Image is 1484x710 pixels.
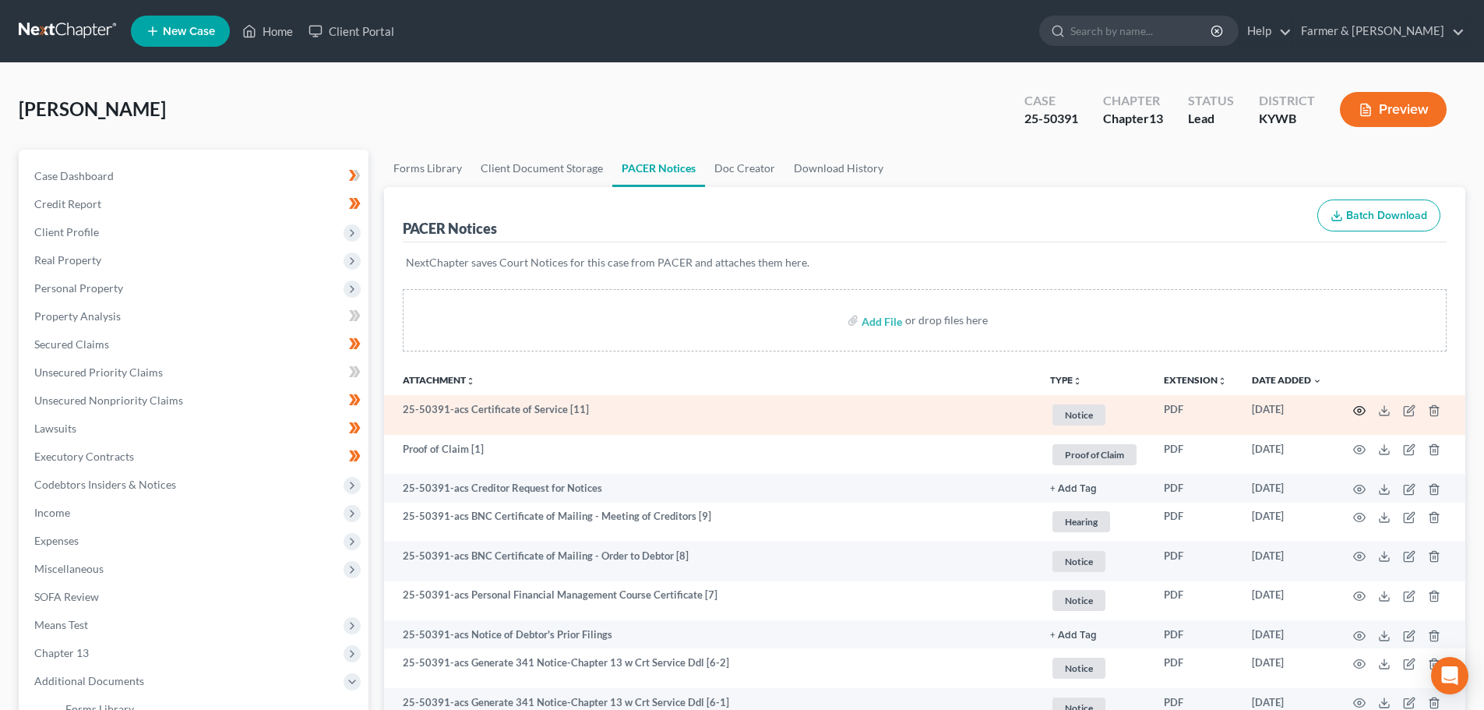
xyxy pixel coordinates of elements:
td: PDF [1151,542,1239,581]
a: + Add Tag [1050,481,1139,496]
a: Property Analysis [22,302,368,330]
a: Extensionunfold_more [1164,374,1227,386]
button: Batch Download [1317,200,1440,232]
a: Lawsuits [22,415,368,443]
td: 25-50391-acs BNC Certificate of Mailing - Meeting of Creditors [9] [384,503,1038,542]
a: Client Portal [301,17,402,45]
button: + Add Tag [1050,484,1097,494]
td: PDF [1151,581,1239,621]
i: unfold_more [1218,376,1227,386]
span: Chapter 13 [34,646,89,659]
a: Unsecured Priority Claims [22,359,368,387]
div: Status [1188,92,1234,110]
span: Notice [1052,658,1105,679]
a: Forms Library [384,150,471,187]
td: PDF [1151,395,1239,435]
td: 25-50391-acs BNC Certificate of Mailing - Order to Debtor [8] [384,542,1038,581]
td: 25-50391-acs Creditor Request for Notices [384,474,1038,502]
a: PACER Notices [612,150,705,187]
td: Proof of Claim [1] [384,435,1038,475]
td: [DATE] [1239,581,1334,621]
a: Notice [1050,588,1139,613]
i: unfold_more [466,376,475,386]
td: [DATE] [1239,648,1334,688]
span: Batch Download [1346,209,1427,222]
span: Hearing [1052,511,1110,532]
span: SOFA Review [34,590,99,603]
div: Chapter [1103,110,1163,128]
td: [DATE] [1239,474,1334,502]
div: Lead [1188,110,1234,128]
td: 25-50391-acs Personal Financial Management Course Certificate [7] [384,581,1038,621]
span: Credit Report [34,197,101,210]
a: Notice [1050,549,1139,574]
a: Hearing [1050,509,1139,535]
a: Client Document Storage [471,150,612,187]
a: Date Added expand_more [1252,374,1322,386]
td: [DATE] [1239,395,1334,435]
span: 13 [1149,111,1163,125]
a: Doc Creator [705,150,784,187]
td: [DATE] [1239,503,1334,542]
i: expand_more [1313,376,1322,386]
td: PDF [1151,474,1239,502]
span: Real Property [34,253,101,267]
input: Search by name... [1070,16,1213,45]
span: Personal Property [34,281,123,295]
span: Property Analysis [34,309,121,323]
a: Credit Report [22,190,368,218]
div: PACER Notices [403,219,497,238]
div: Open Intercom Messenger [1431,657,1468,694]
span: Notice [1052,551,1105,572]
button: TYPEunfold_more [1050,376,1082,386]
td: PDF [1151,648,1239,688]
span: Income [34,506,70,519]
a: Secured Claims [22,330,368,359]
span: Means Test [34,618,88,631]
td: 25-50391-acs Notice of Debtor's Prior Filings [384,620,1038,648]
button: Preview [1340,92,1447,127]
a: Home [234,17,301,45]
span: Client Profile [34,225,99,238]
td: [DATE] [1239,542,1334,581]
div: KYWB [1259,110,1315,128]
td: PDF [1151,620,1239,648]
a: Attachmentunfold_more [403,374,475,386]
span: Executory Contracts [34,450,134,463]
div: Case [1024,92,1078,110]
span: Unsecured Priority Claims [34,366,163,379]
a: Proof of Claim [1050,442,1139,468]
span: Additional Documents [34,674,144,687]
a: Unsecured Nonpriority Claims [22,387,368,415]
span: Case Dashboard [34,169,114,182]
td: [DATE] [1239,620,1334,648]
span: Secured Claims [34,337,109,351]
a: + Add Tag [1050,627,1139,642]
a: Notice [1050,402,1139,428]
td: 25-50391-acs Certificate of Service [11] [384,395,1038,435]
button: + Add Tag [1050,631,1097,641]
td: [DATE] [1239,435,1334,475]
td: PDF [1151,435,1239,475]
div: 25-50391 [1024,110,1078,128]
span: [PERSON_NAME] [19,97,166,120]
a: Farmer & [PERSON_NAME] [1293,17,1465,45]
span: Unsecured Nonpriority Claims [34,394,183,407]
td: 25-50391-acs Generate 341 Notice-Chapter 13 w Crt Service Ddl [6-2] [384,648,1038,688]
span: Codebtors Insiders & Notices [34,478,176,491]
span: Proof of Claim [1052,444,1137,465]
a: Download History [784,150,893,187]
span: New Case [163,26,215,37]
a: SOFA Review [22,583,368,611]
a: Case Dashboard [22,162,368,190]
a: Executory Contracts [22,443,368,471]
span: Notice [1052,404,1105,426]
div: or drop files here [905,313,988,328]
a: Help [1239,17,1292,45]
td: PDF [1151,503,1239,542]
span: Lawsuits [34,422,76,435]
a: Notice [1050,655,1139,681]
div: District [1259,92,1315,110]
div: Chapter [1103,92,1163,110]
span: Expenses [34,534,79,547]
